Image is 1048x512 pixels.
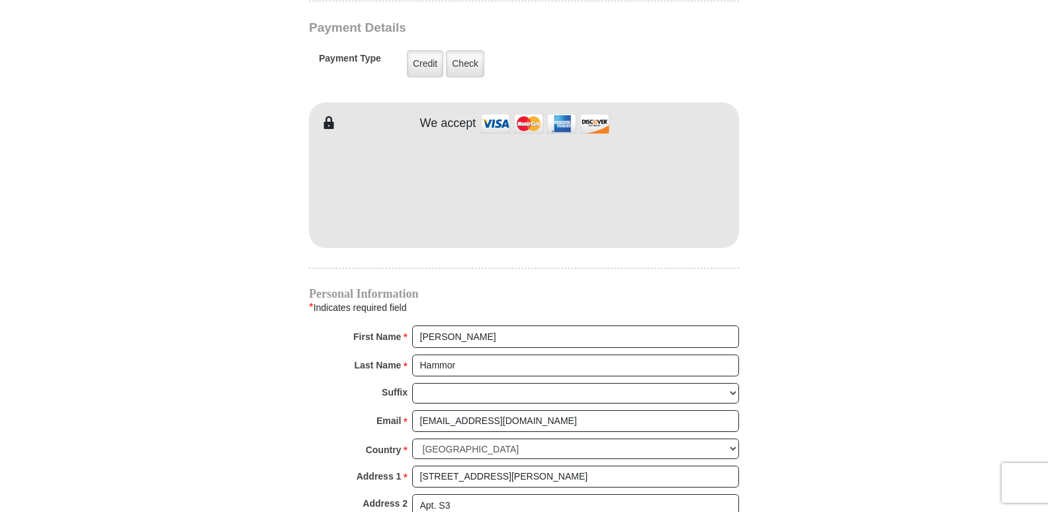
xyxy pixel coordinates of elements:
[382,383,408,402] strong: Suffix
[319,53,381,71] h5: Payment Type
[479,109,611,138] img: credit cards accepted
[420,116,476,131] h4: We accept
[355,356,402,374] strong: Last Name
[366,441,402,459] strong: Country
[446,50,484,77] label: Check
[353,327,401,346] strong: First Name
[309,299,739,316] div: Indicates required field
[357,467,402,486] strong: Address 1
[309,288,739,299] h4: Personal Information
[407,50,443,77] label: Credit
[309,21,646,36] h3: Payment Details
[376,411,401,430] strong: Email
